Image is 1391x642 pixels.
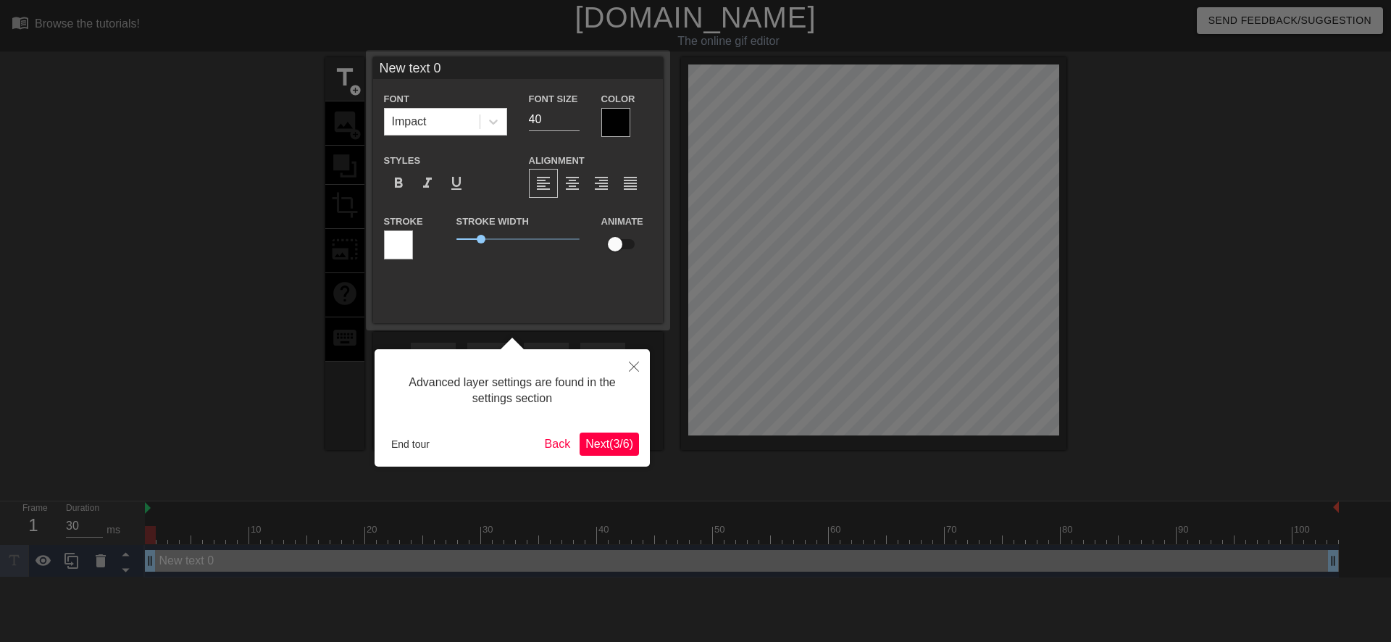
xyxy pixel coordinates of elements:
div: Advanced layer settings are found in the settings section [385,360,639,422]
span: Next ( 3 / 6 ) [585,438,633,450]
button: Close [618,349,650,383]
button: End tour [385,433,435,455]
button: Next [580,433,639,456]
button: Back [539,433,577,456]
